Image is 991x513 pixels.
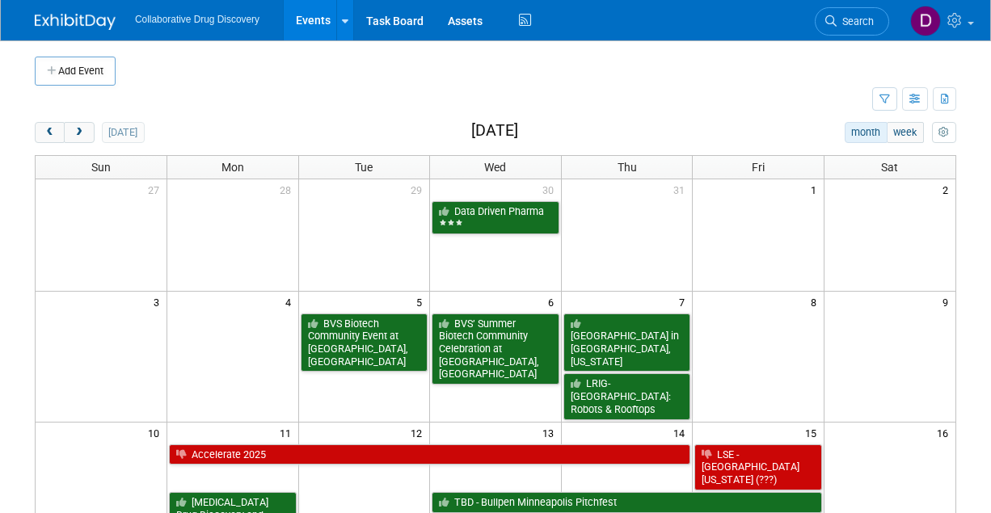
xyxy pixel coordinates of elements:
[815,7,889,36] a: Search
[432,201,559,234] a: Data Driven Pharma
[221,161,244,174] span: Mon
[618,161,637,174] span: Thu
[837,15,874,27] span: Search
[881,161,898,174] span: Sat
[752,161,765,174] span: Fri
[432,313,559,385] a: BVS’ Summer Biotech Community Celebration at [GEOGRAPHIC_DATA], [GEOGRAPHIC_DATA]
[135,14,259,25] span: Collaborative Drug Discovery
[169,444,690,465] a: Accelerate 2025
[887,122,924,143] button: week
[935,423,955,443] span: 16
[694,444,822,490] a: LSE - [GEOGRAPHIC_DATA][US_STATE] (???)
[910,6,941,36] img: Daniel Castro
[941,179,955,200] span: 2
[932,122,956,143] button: myCustomButton
[409,179,429,200] span: 29
[432,492,822,513] a: TBD - Bullpen Minneapolis Pitchfest
[146,423,167,443] span: 10
[278,179,298,200] span: 28
[809,292,824,312] span: 8
[938,128,949,138] i: Personalize Calendar
[484,161,506,174] span: Wed
[677,292,692,312] span: 7
[845,122,888,143] button: month
[563,313,691,372] a: [GEOGRAPHIC_DATA] in [GEOGRAPHIC_DATA], [US_STATE]
[809,179,824,200] span: 1
[415,292,429,312] span: 5
[102,122,145,143] button: [DATE]
[541,179,561,200] span: 30
[672,179,692,200] span: 31
[541,423,561,443] span: 13
[355,161,373,174] span: Tue
[35,122,65,143] button: prev
[941,292,955,312] span: 9
[278,423,298,443] span: 11
[546,292,561,312] span: 6
[64,122,94,143] button: next
[672,423,692,443] span: 14
[284,292,298,312] span: 4
[152,292,167,312] span: 3
[146,179,167,200] span: 27
[803,423,824,443] span: 15
[471,122,518,140] h2: [DATE]
[35,57,116,86] button: Add Event
[301,313,428,372] a: BVS Biotech Community Event at [GEOGRAPHIC_DATA], [GEOGRAPHIC_DATA]
[563,373,691,419] a: LRIG-[GEOGRAPHIC_DATA]: Robots & Rooftops
[35,14,116,30] img: ExhibitDay
[409,423,429,443] span: 12
[91,161,111,174] span: Sun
